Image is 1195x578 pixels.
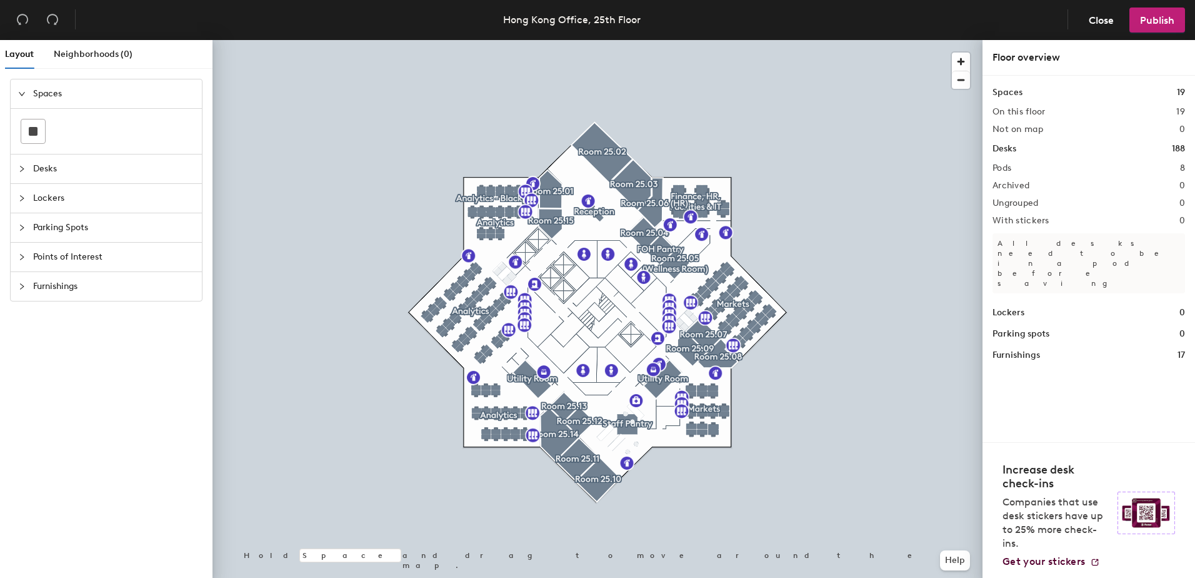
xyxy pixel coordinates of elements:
[40,8,65,33] button: Redo (⌘ + ⇧ + Z)
[18,165,26,173] span: collapsed
[18,224,26,231] span: collapsed
[992,124,1043,134] h2: Not on map
[1177,348,1185,362] h1: 17
[1002,495,1110,550] p: Companies that use desk stickers have up to 25% more check-ins.
[5,49,34,59] span: Layout
[1078,8,1124,33] button: Close
[33,213,194,242] span: Parking Spots
[1140,14,1174,26] span: Publish
[992,107,1046,117] h2: On this floor
[1002,555,1085,567] span: Get your stickers
[1002,555,1100,568] a: Get your stickers
[1117,492,1175,534] img: Sticker logo
[992,142,1016,156] h1: Desks
[992,348,1040,362] h1: Furnishings
[18,253,26,261] span: collapsed
[1129,8,1185,33] button: Publish
[18,90,26,98] span: expanded
[33,79,194,108] span: Spaces
[1179,124,1185,134] h2: 0
[992,86,1022,99] h1: Spaces
[18,283,26,290] span: collapsed
[1089,14,1114,26] span: Close
[1180,163,1185,173] h2: 8
[33,243,194,271] span: Points of Interest
[503,12,641,28] div: Hong Kong Office, 25th Floor
[992,327,1049,341] h1: Parking spots
[33,155,194,183] span: Desks
[1179,327,1185,341] h1: 0
[992,198,1039,208] h2: Ungrouped
[992,306,1024,320] h1: Lockers
[992,181,1029,191] h2: Archived
[33,184,194,213] span: Lockers
[1179,181,1185,191] h2: 0
[940,550,970,570] button: Help
[33,272,194,301] span: Furnishings
[54,49,132,59] span: Neighborhoods (0)
[1002,463,1110,490] h4: Increase desk check-ins
[1179,306,1185,320] h1: 0
[992,216,1049,226] h2: With stickers
[992,50,1185,65] div: Floor overview
[1176,107,1185,117] h2: 19
[10,8,35,33] button: Undo (⌘ + Z)
[992,233,1185,293] p: All desks need to be in a pod before saving
[18,195,26,202] span: collapsed
[1179,198,1185,208] h2: 0
[992,163,1011,173] h2: Pods
[1177,86,1185,99] h1: 19
[1172,142,1185,156] h1: 188
[1179,216,1185,226] h2: 0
